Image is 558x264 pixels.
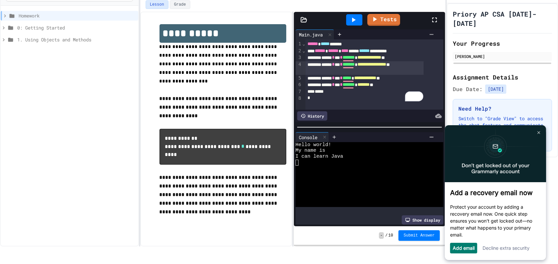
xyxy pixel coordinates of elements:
a: Add email [12,120,33,126]
span: My name is [296,148,325,154]
div: 8 [296,95,302,102]
span: / [385,233,388,238]
span: Homework [19,12,136,19]
div: 6 [296,81,302,88]
span: 10 [388,233,393,238]
div: Console [296,134,321,141]
span: 0: Getting Started [17,24,136,31]
h3: Need Help? [458,105,546,113]
div: To enrich screen reader interactions, please activate Accessibility in Grammarly extension settings [305,39,443,110]
span: Fold line [302,48,305,53]
a: Decline extra security [41,120,88,126]
p: Switch to "Grade View" to access the chat feature and communicate with your teacher for help and ... [458,115,546,142]
div: Main.java [296,29,334,39]
div: Console [296,132,329,142]
button: Grade [170,0,190,9]
span: - [379,232,384,239]
div: 2 [296,48,302,55]
h2: Your Progress [453,39,552,48]
div: History [297,111,327,121]
span: Submit Answer [404,233,435,238]
span: 1. Using Objects and Methods [17,36,136,43]
div: [PERSON_NAME] [455,53,550,59]
div: 4 [296,61,302,75]
button: Lesson [146,0,168,9]
img: close_x_white.png [96,6,99,9]
span: Fold line [302,41,305,46]
h3: Add a recovery email now [9,64,100,72]
div: 7 [296,88,302,95]
div: 5 [296,75,302,82]
span: Hello world! [296,142,331,148]
div: 1 [296,41,302,48]
a: Tests [367,14,400,26]
span: I can learn Java [296,154,343,160]
h2: Assignment Details [453,73,552,82]
span: Due Date: [453,85,483,93]
div: 3 [296,54,302,61]
p: Protect your account by adding a recovery email now. One quick step ensures you won’t get locked ... [9,78,100,113]
button: Submit Answer [398,230,440,241]
div: Main.java [296,31,326,38]
img: 306x160%20%282%29.png [4,4,105,57]
span: [DATE] [485,84,506,94]
div: Show display [402,215,443,225]
h1: Priory AP CSA [DATE]-[DATE] [453,9,552,28]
